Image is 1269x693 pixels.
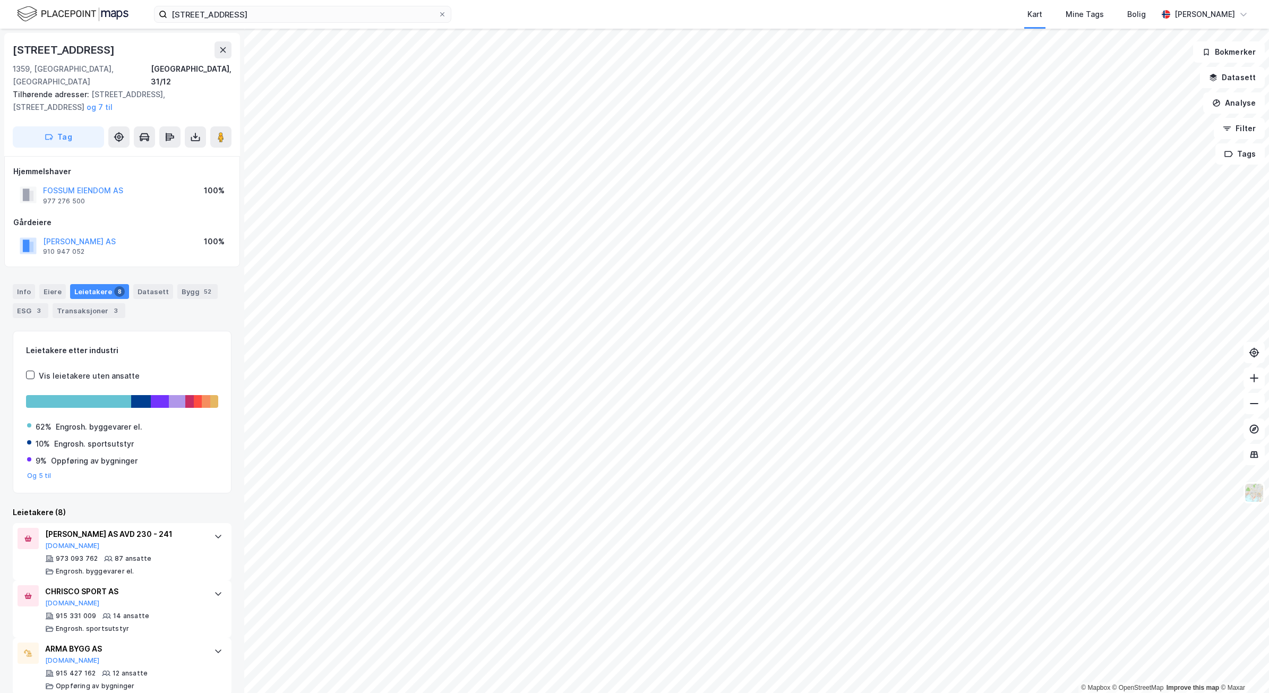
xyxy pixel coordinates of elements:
[1112,684,1164,691] a: OpenStreetMap
[1081,684,1110,691] a: Mapbox
[39,370,140,382] div: Vis leietakere uten ansatte
[1193,41,1265,63] button: Bokmerker
[36,421,52,433] div: 62%
[43,197,85,206] div: 977 276 500
[204,184,225,197] div: 100%
[1066,8,1104,21] div: Mine Tags
[1127,8,1146,21] div: Bolig
[13,506,231,519] div: Leietakere (8)
[110,305,121,316] div: 3
[1174,8,1235,21] div: [PERSON_NAME]
[56,421,142,433] div: Engrosh. byggevarer el.
[26,344,218,357] div: Leietakere etter industri
[167,6,438,22] input: Søk på adresse, matrikkel, gårdeiere, leietakere eller personer
[45,528,203,541] div: [PERSON_NAME] AS AVD 230 - 241
[36,455,47,467] div: 9%
[115,554,151,563] div: 87 ansatte
[27,472,52,480] button: Og 5 til
[39,284,66,299] div: Eiere
[1214,118,1265,139] button: Filter
[13,165,231,178] div: Hjemmelshaver
[13,284,35,299] div: Info
[13,303,48,318] div: ESG
[13,88,223,114] div: [STREET_ADDRESS], [STREET_ADDRESS]
[36,438,50,450] div: 10%
[1244,483,1264,503] img: Z
[177,284,218,299] div: Bygg
[56,612,96,620] div: 915 331 009
[1215,143,1265,165] button: Tags
[17,5,128,23] img: logo.f888ab2527a4732fd821a326f86c7f29.svg
[56,554,98,563] div: 973 093 762
[51,455,138,467] div: Oppføring av bygninger
[45,542,100,550] button: [DOMAIN_NAME]
[204,235,225,248] div: 100%
[13,41,117,58] div: [STREET_ADDRESS]
[45,643,203,655] div: ARMA BYGG AS
[53,303,125,318] div: Transaksjoner
[151,63,231,88] div: [GEOGRAPHIC_DATA], 31/12
[1167,684,1219,691] a: Improve this map
[13,90,91,99] span: Tilhørende adresser:
[56,682,134,690] div: Oppføring av bygninger
[114,286,125,297] div: 8
[113,669,148,678] div: 12 ansatte
[202,286,213,297] div: 52
[13,216,231,229] div: Gårdeiere
[1027,8,1042,21] div: Kart
[45,585,203,598] div: CHRISCO SPORT AS
[70,284,129,299] div: Leietakere
[45,599,100,608] button: [DOMAIN_NAME]
[1216,642,1269,693] iframe: Chat Widget
[56,669,96,678] div: 915 427 162
[13,63,151,88] div: 1359, [GEOGRAPHIC_DATA], [GEOGRAPHIC_DATA]
[54,438,134,450] div: Engrosh. sportsutstyr
[56,567,134,576] div: Engrosh. byggevarer el.
[45,656,100,665] button: [DOMAIN_NAME]
[113,612,149,620] div: 14 ansatte
[13,126,104,148] button: Tag
[33,305,44,316] div: 3
[56,624,129,633] div: Engrosh. sportsutstyr
[43,247,84,256] div: 910 947 052
[1203,92,1265,114] button: Analyse
[133,284,173,299] div: Datasett
[1200,67,1265,88] button: Datasett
